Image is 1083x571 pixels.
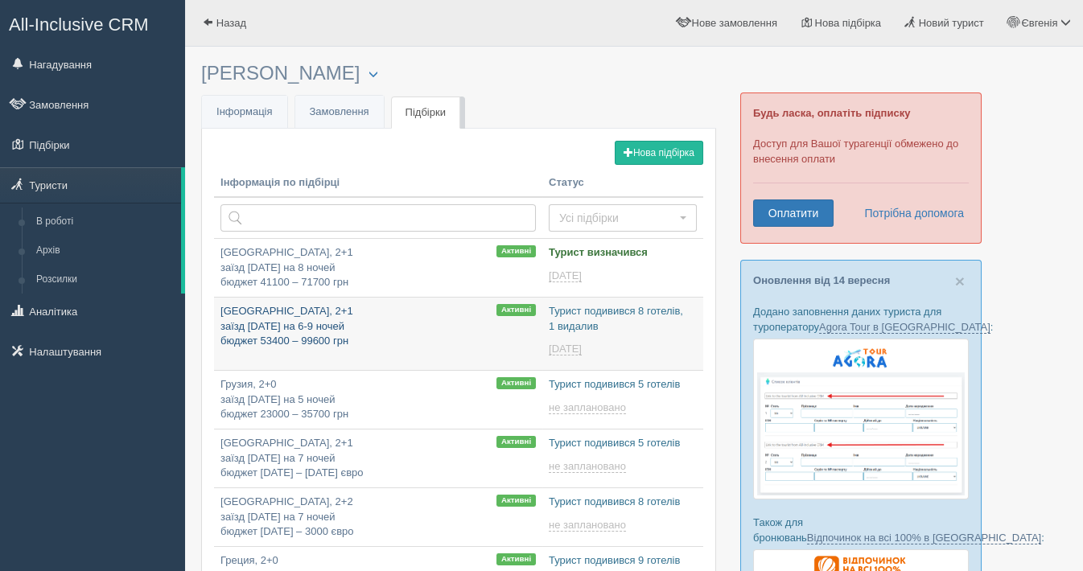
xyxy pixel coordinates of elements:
[919,17,984,29] span: Новий турист
[819,321,990,334] a: Agora Tour в [GEOGRAPHIC_DATA]
[549,245,697,261] p: Турист визначився
[753,515,969,545] p: Також для бронювань :
[9,14,149,35] span: All-Inclusive CRM
[549,553,697,569] p: Турист подивився 9 готелів
[955,273,965,290] button: Close
[496,553,536,565] span: Активні
[854,199,965,227] a: Потрібна допомога
[753,199,834,227] a: Оплатити
[549,343,582,355] span: [DATE]
[295,96,384,129] a: Замовлення
[496,436,536,448] span: Активні
[220,495,536,540] p: [GEOGRAPHIC_DATA], 2+2 заїзд [DATE] на 7 ночей бюджет [DATE] – 3000 євро
[1021,17,1057,29] span: Євгенія
[220,245,536,290] p: [GEOGRAPHIC_DATA], 2+1 заїзд [DATE] на 8 ночей бюджет 41100 – 71700 грн
[549,460,629,473] a: не заплановано
[753,304,969,335] p: Додано заповнення даних туриста для туроператору :
[220,436,536,481] p: [GEOGRAPHIC_DATA], 2+1 заїзд [DATE] на 7 ночей бюджет [DATE] – [DATE] євро
[214,169,542,198] th: Інформація по підбірці
[753,274,890,286] a: Оновлення від 14 вересня
[496,245,536,257] span: Активні
[216,17,246,29] span: Назад
[214,429,542,487] a: Активні [GEOGRAPHIC_DATA], 2+1заїзд [DATE] на 7 ночейбюджет [DATE] – [DATE] євро
[220,377,536,422] p: Грузия, 2+0 заїзд [DATE] на 5 ночей бюджет 23000 – 35700 грн
[740,92,982,244] div: Доступ для Вашої турагенції обмежено до внесення оплати
[1,1,184,45] a: All-Inclusive CRM
[815,17,882,29] span: Нова підбірка
[549,343,585,355] a: [DATE]
[549,304,697,334] p: Турист подивився 8 готелів, 1 видалив
[549,436,697,451] p: Турист подивився 5 готелів
[216,105,273,117] span: Інформація
[559,210,676,226] span: Усі підбірки
[542,169,703,198] th: Статус
[549,269,585,282] a: [DATE]
[753,107,910,119] b: Будь ласка, оплатіть підписку
[549,519,629,532] a: не заплановано
[753,339,969,499] img: agora-tour-%D1%84%D0%BE%D1%80%D0%BC%D0%B0-%D0%B1%D1%80%D0%BE%D0%BD%D1%8E%D0%B2%D0%B0%D0%BD%D0%BD%...
[201,63,716,84] h3: [PERSON_NAME]
[220,304,536,349] p: [GEOGRAPHIC_DATA], 2+1 заїзд [DATE] на 6-9 ночей бюджет 53400 – 99600 грн
[615,141,703,165] button: Нова підбірка
[549,401,626,414] span: не заплановано
[549,204,697,232] button: Усі підбірки
[496,495,536,507] span: Активні
[214,371,542,429] a: Активні Грузия, 2+0заїзд [DATE] на 5 ночейбюджет 23000 – 35700 грн
[220,204,536,232] input: Пошук за країною або туристом
[549,377,697,392] p: Турист подивився 5 готелів
[691,17,776,29] span: Нове замовлення
[214,488,542,546] a: Активні [GEOGRAPHIC_DATA], 2+2заїзд [DATE] на 7 ночейбюджет [DATE] – 3000 євро
[955,272,965,290] span: ×
[202,96,287,129] a: Інформація
[391,97,460,129] a: Підбірки
[29,265,181,294] a: Розсилки
[29,236,181,265] a: Архів
[549,401,629,414] a: не заплановано
[549,495,697,510] p: Турист подивився 8 готелів
[807,532,1041,544] a: Відпочинок на всі 100% в [GEOGRAPHIC_DATA]
[214,239,542,297] a: Активні [GEOGRAPHIC_DATA], 2+1заїзд [DATE] на 8 ночейбюджет 41100 – 71700 грн
[496,304,536,316] span: Активні
[549,519,626,532] span: не заплановано
[549,269,582,282] span: [DATE]
[29,207,181,236] a: В роботі
[496,377,536,389] span: Активні
[214,298,542,370] a: Активні [GEOGRAPHIC_DATA], 2+1заїзд [DATE] на 6-9 ночейбюджет 53400 – 99600 грн
[549,460,626,473] span: не заплановано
